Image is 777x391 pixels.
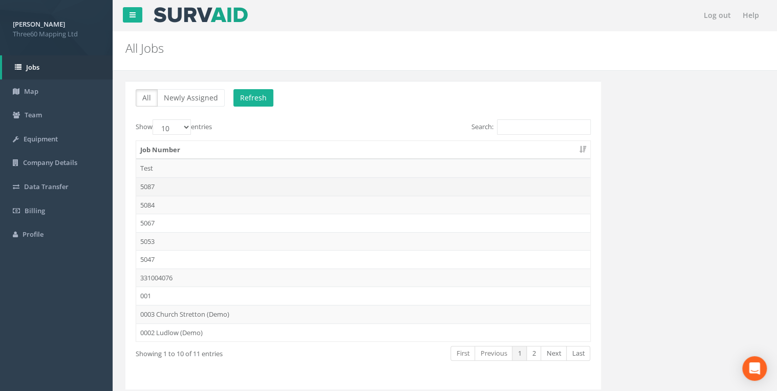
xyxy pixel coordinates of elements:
input: Search: [497,119,591,135]
label: Show entries [136,119,212,135]
button: All [136,89,158,107]
a: Last [566,346,590,361]
a: First [450,346,475,361]
td: 331004076 [136,269,590,287]
td: 0003 Church Stretton (Demo) [136,305,590,323]
a: Previous [474,346,512,361]
span: Company Details [23,158,77,167]
span: Data Transfer [24,182,69,191]
label: Search: [471,119,591,135]
td: 5047 [136,250,590,269]
a: 2 [526,346,541,361]
strong: [PERSON_NAME] [13,19,65,29]
td: 0002 Ludlow (Demo) [136,323,590,342]
select: Showentries [153,119,191,135]
th: Job Number: activate to sort column ascending [136,141,590,159]
td: 5084 [136,196,590,214]
div: Open Intercom Messenger [742,356,767,381]
span: Jobs [26,63,39,72]
a: Jobs [2,55,113,79]
span: Three60 Mapping Ltd [13,29,100,39]
span: Billing [25,206,45,215]
button: Refresh [233,89,273,107]
h2: All Jobs [125,42,655,55]
td: 5067 [136,214,590,232]
a: 1 [512,346,527,361]
span: Team [25,110,42,119]
span: Map [24,87,38,96]
td: 5053 [136,232,590,251]
td: Test [136,159,590,177]
a: Next [541,346,567,361]
div: Showing 1 to 10 of 11 entries [136,345,316,359]
td: 001 [136,286,590,305]
span: Profile [23,230,44,239]
button: Newly Assigned [157,89,225,107]
a: [PERSON_NAME] Three60 Mapping Ltd [13,17,100,38]
span: Equipment [24,134,58,143]
td: 5087 [136,177,590,196]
